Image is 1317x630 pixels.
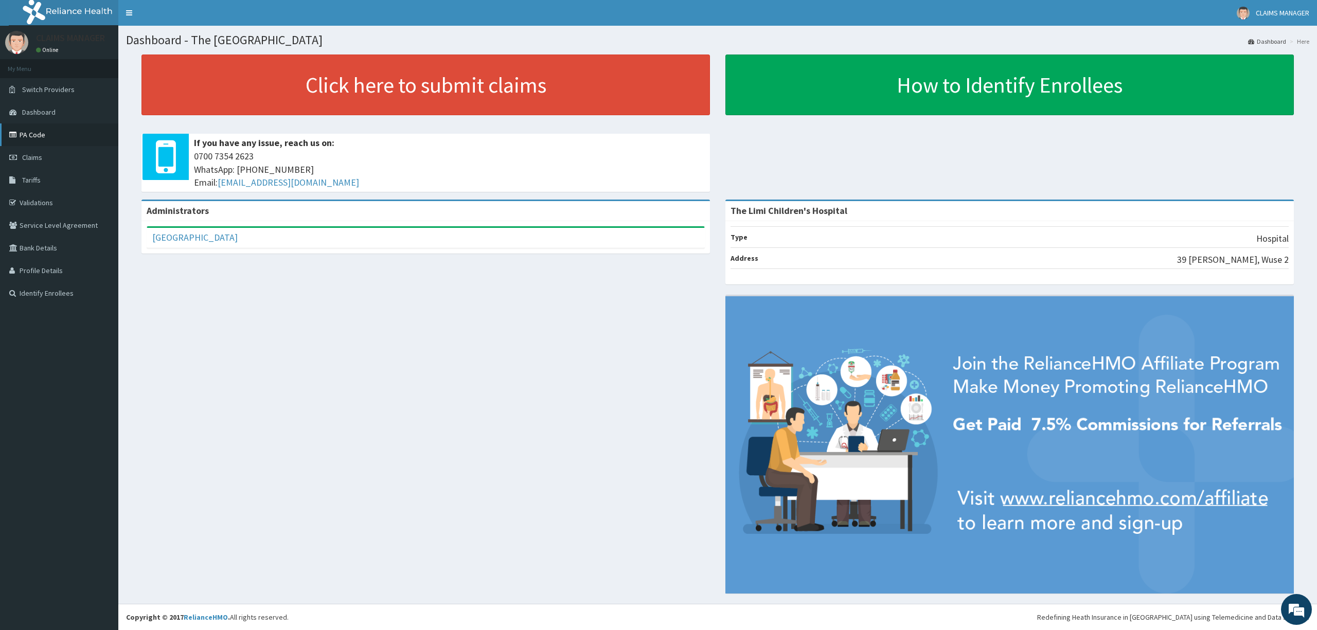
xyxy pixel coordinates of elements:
span: Switch Providers [22,85,75,94]
b: Type [731,232,748,242]
b: Address [731,254,758,263]
div: Redefining Heath Insurance in [GEOGRAPHIC_DATA] using Telemedicine and Data Science! [1037,612,1309,622]
textarea: Type your message and hit 'Enter' [5,281,196,317]
footer: All rights reserved. [118,604,1317,630]
h1: Dashboard - The [GEOGRAPHIC_DATA] [126,33,1309,47]
img: User Image [5,31,28,54]
a: [EMAIL_ADDRESS][DOMAIN_NAME] [218,176,359,188]
span: Claims [22,153,42,162]
img: d_794563401_company_1708531726252_794563401 [19,51,42,77]
a: Dashboard [1248,37,1286,46]
p: 39 [PERSON_NAME], Wuse 2 [1177,253,1289,266]
a: Click here to submit claims [141,55,710,115]
li: Here [1287,37,1309,46]
strong: The Limi Children's Hospital [731,205,847,217]
div: Chat with us now [54,58,173,71]
p: CLAIMS MANAGER [36,33,105,43]
a: [GEOGRAPHIC_DATA] [152,231,238,243]
b: If you have any issue, reach us on: [194,137,334,149]
p: Hospital [1256,232,1289,245]
span: 0700 7354 2623 WhatsApp: [PHONE_NUMBER] Email: [194,150,705,189]
a: Online [36,46,61,53]
img: provider-team-banner.png [725,296,1294,593]
b: Administrators [147,205,209,217]
div: Minimize live chat window [169,5,193,30]
a: RelianceHMO [184,613,228,622]
span: Tariffs [22,175,41,185]
span: Dashboard [22,107,56,117]
span: We're online! [60,130,142,233]
img: User Image [1237,7,1250,20]
span: CLAIMS MANAGER [1256,8,1309,17]
strong: Copyright © 2017 . [126,613,230,622]
a: How to Identify Enrollees [725,55,1294,115]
